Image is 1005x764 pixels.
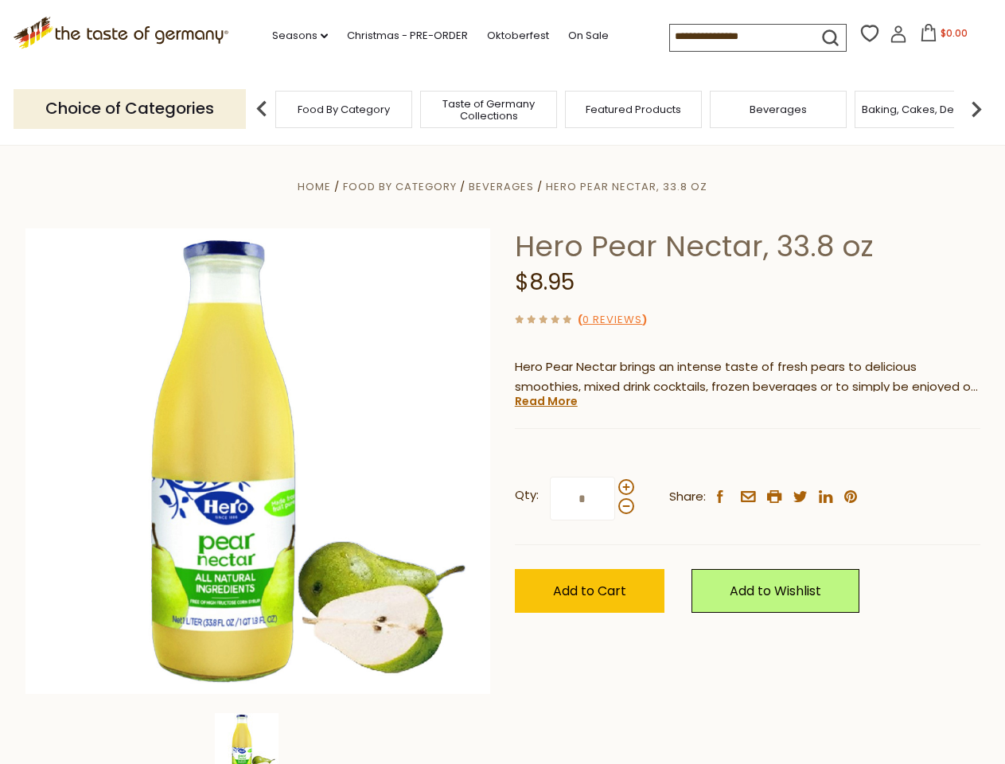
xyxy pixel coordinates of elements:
[691,569,859,613] a: Add to Wishlist
[515,267,575,298] span: $8.95
[487,27,549,45] a: Oktoberfest
[425,98,552,122] a: Taste of Germany Collections
[550,477,615,520] input: Qty:
[298,179,331,194] a: Home
[343,179,457,194] a: Food By Category
[272,27,328,45] a: Seasons
[246,93,278,125] img: previous arrow
[469,179,534,194] a: Beverages
[25,228,491,694] img: Hero Pear Nectar, 33.8 oz
[862,103,985,115] a: Baking, Cakes, Desserts
[586,103,681,115] a: Featured Products
[960,93,992,125] img: next arrow
[910,24,978,48] button: $0.00
[298,103,390,115] a: Food By Category
[578,312,647,327] span: ( )
[515,357,980,397] p: Hero Pear Nectar brings an intense taste of fresh pears to delicious smoothies, mixed drink cockt...
[941,26,968,40] span: $0.00
[750,103,807,115] a: Beverages
[553,582,626,600] span: Add to Cart
[347,27,468,45] a: Christmas - PRE-ORDER
[515,228,980,264] h1: Hero Pear Nectar, 33.8 oz
[515,485,539,505] strong: Qty:
[669,487,706,507] span: Share:
[568,27,609,45] a: On Sale
[515,569,664,613] button: Add to Cart
[14,89,246,128] p: Choice of Categories
[515,393,578,409] a: Read More
[582,312,642,329] a: 0 Reviews
[546,179,707,194] a: Hero Pear Nectar, 33.8 oz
